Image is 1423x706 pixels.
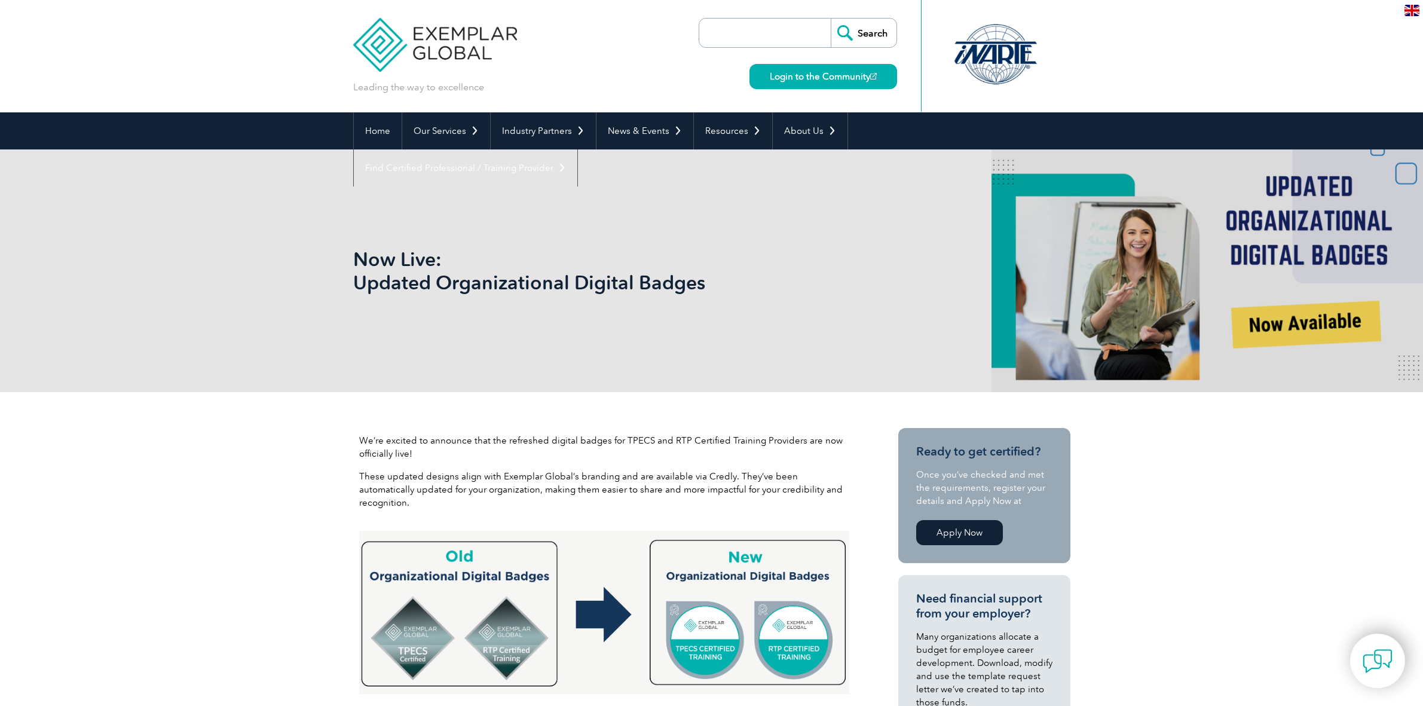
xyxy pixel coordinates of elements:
[354,149,577,187] a: Find Certified Professional / Training Provider
[359,434,849,460] p: We’re excited to announce that the refreshed digital badges for TPECS and RTP Certified Training ...
[916,520,1003,545] a: Apply Now
[359,531,849,694] img: tp badges
[916,468,1052,508] p: Once you’ve checked and met the requirements, register your details and Apply Now at
[596,112,693,149] a: News & Events
[831,19,896,47] input: Search
[402,112,490,149] a: Our Services
[353,247,812,294] h1: Now Live: Updated Organizational Digital Badges
[773,112,847,149] a: About Us
[354,112,402,149] a: Home
[359,470,849,509] p: These updated designs align with Exemplar Global’s branding and are available via Credly. They’ve...
[1363,646,1393,676] img: contact-chat.png
[749,64,897,89] a: Login to the Community
[1404,5,1419,16] img: en
[870,73,877,80] img: open_square.png
[491,112,596,149] a: Industry Partners
[916,591,1052,621] h3: Need financial support from your employer?
[353,81,484,94] p: Leading the way to excellence
[694,112,772,149] a: Resources
[916,444,1052,459] h3: Ready to get certified?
